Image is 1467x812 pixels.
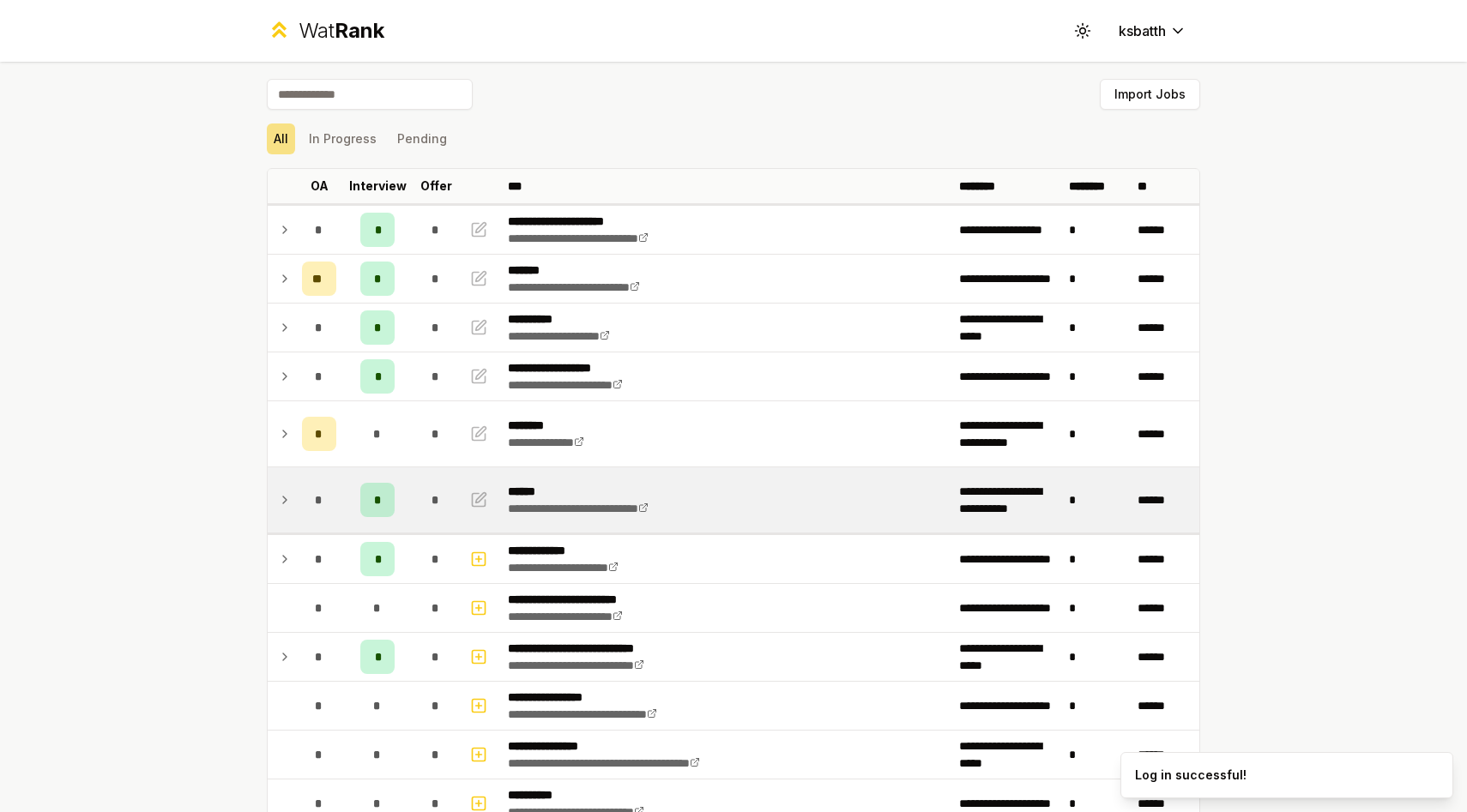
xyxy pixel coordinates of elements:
[420,177,452,195] p: Offer
[311,177,329,195] p: OA
[1100,79,1200,110] button: Import Jobs
[267,17,384,45] a: WatRank
[299,17,384,45] div: Wat
[335,18,384,43] span: Rank
[267,123,295,154] button: All
[349,177,407,195] p: Interview
[390,123,454,154] button: Pending
[1105,15,1200,46] button: ksbatth
[302,123,383,154] button: In Progress
[1135,767,1247,784] div: Log in successful!
[1119,21,1166,41] span: ksbatth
